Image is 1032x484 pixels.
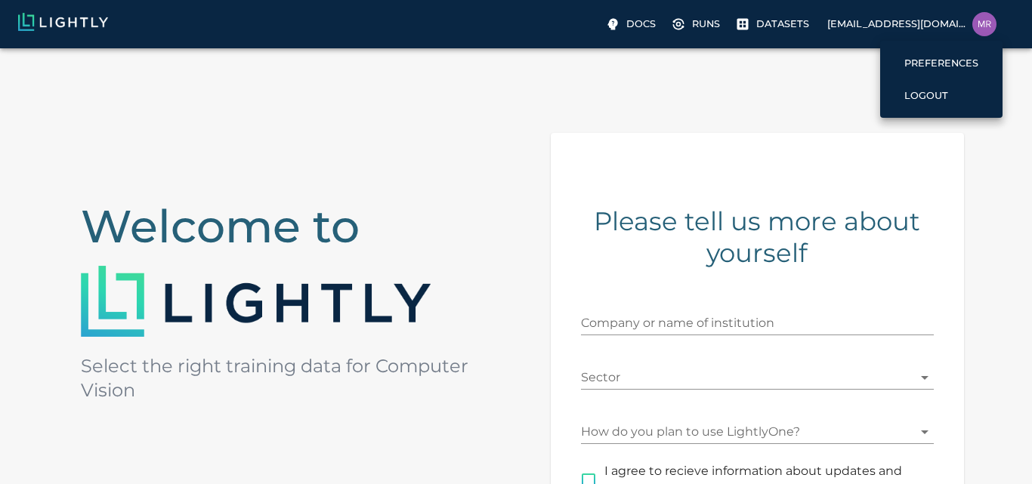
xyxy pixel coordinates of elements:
label: Preferences [898,51,984,75]
p: Logout [904,88,948,103]
a: Logout [898,84,984,107]
label: Logout [898,84,954,107]
p: Preferences [904,56,978,70]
